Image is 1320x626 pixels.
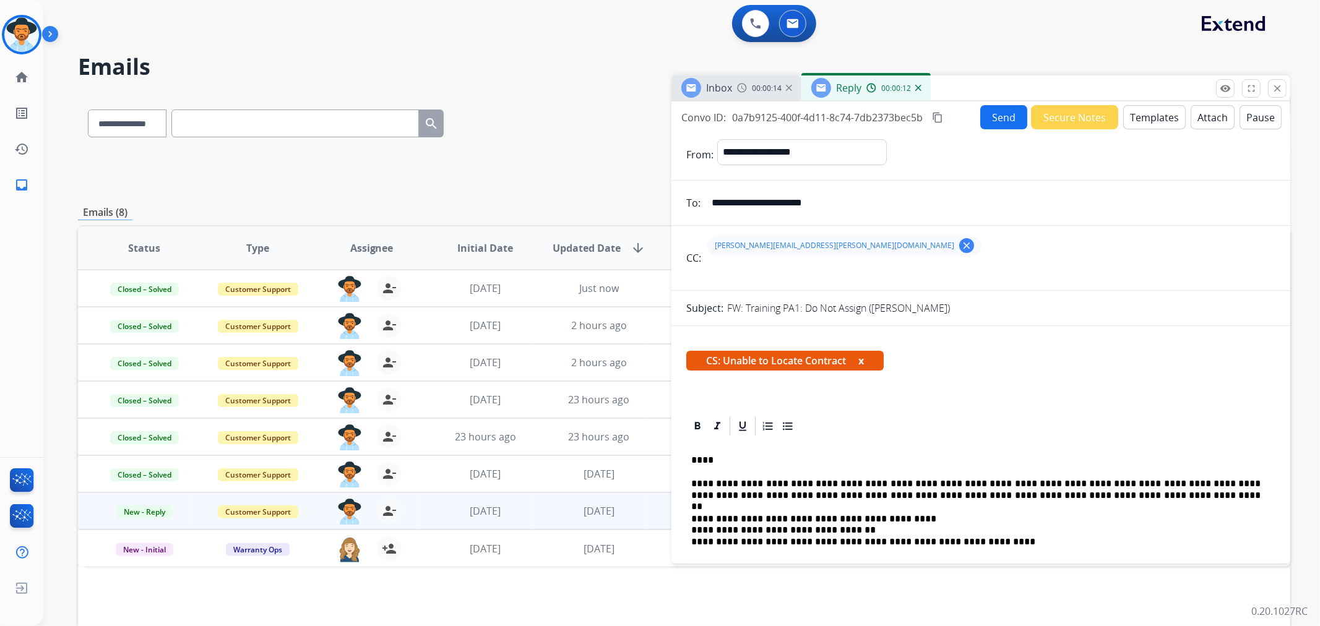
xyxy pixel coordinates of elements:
span: 23 hours ago [568,393,629,406]
span: Customer Support [218,505,298,518]
span: [DATE] [470,281,501,295]
img: agent-avatar [337,350,362,376]
span: Customer Support [218,394,298,407]
span: 00:00:12 [881,84,911,93]
div: Underline [733,417,752,435]
span: Warranty Ops [226,543,290,556]
mat-icon: remove_red_eye [1220,83,1231,94]
span: [DATE] [470,504,501,518]
mat-icon: person_remove [382,281,397,296]
span: Closed – Solved [110,431,179,444]
p: FW: Training PA1: Do Not Assign ([PERSON_NAME]) [727,301,950,315]
img: agent-avatar [337,276,362,302]
span: [DATE] [584,504,615,518]
mat-icon: clear [961,240,972,251]
span: New - Initial [116,543,173,556]
span: Customer Support [218,320,298,333]
span: Reply [836,81,861,95]
img: agent-avatar [337,461,362,487]
span: 00:00:14 [752,84,782,93]
img: agent-avatar [337,536,362,562]
span: 23 hours ago [455,430,516,444]
mat-icon: person_remove [382,504,397,518]
span: Closed – Solved [110,468,179,481]
span: Initial Date [457,241,513,255]
div: Ordered List [759,417,777,435]
img: agent-avatar [337,424,362,450]
button: Templates [1123,105,1186,129]
mat-icon: close [1272,83,1283,94]
mat-icon: person_add [382,541,397,556]
span: Customer Support [218,357,298,370]
button: Attach [1191,105,1235,129]
mat-icon: arrow_downward [631,241,645,255]
span: Inbox [706,81,732,95]
span: Customer Support [218,283,298,296]
button: x [858,353,864,368]
span: Closed – Solved [110,320,179,333]
mat-icon: list_alt [14,106,29,121]
span: [DATE] [470,467,501,481]
p: Convo ID: [681,110,726,125]
h2: Emails [78,54,1290,79]
mat-icon: person_remove [382,429,397,444]
span: Closed – Solved [110,357,179,370]
span: [DATE] [470,393,501,406]
img: agent-avatar [337,313,362,339]
span: Customer Support [218,468,298,481]
span: 2 hours ago [571,356,627,369]
span: Closed – Solved [110,283,179,296]
span: Closed – Solved [110,394,179,407]
span: [DATE] [470,542,501,555]
img: avatar [4,17,39,52]
mat-icon: search [424,116,439,131]
mat-icon: content_copy [932,112,943,123]
span: Just now [579,281,619,295]
span: Assignee [350,241,394,255]
span: 0a7b9125-400f-4d11-8c74-7db2373bec5b [732,111,923,124]
span: 2 hours ago [571,319,627,332]
button: Secure Notes [1031,105,1118,129]
span: New - Reply [116,505,173,518]
span: [PERSON_NAME][EMAIL_ADDRESS][PERSON_NAME][DOMAIN_NAME] [715,241,954,251]
span: [DATE] [470,356,501,369]
div: Bullet List [779,417,797,435]
button: Send [980,105,1027,129]
div: Italic [708,417,727,435]
mat-icon: person_remove [382,318,397,333]
span: Status [128,241,160,255]
span: [DATE] [584,542,615,555]
mat-icon: inbox [14,178,29,192]
img: agent-avatar [337,499,362,525]
mat-icon: home [14,70,29,85]
mat-icon: fullscreen [1246,83,1257,94]
span: Updated Date [553,241,621,255]
span: [DATE] [470,319,501,332]
p: To: [686,195,701,210]
span: 23 hours ago [568,430,629,444]
span: Type [246,241,269,255]
p: CC: [686,251,701,265]
mat-icon: person_remove [382,466,397,481]
div: Bold [688,417,707,435]
img: agent-avatar [337,387,362,413]
span: CS: Unable to Locate Contract [686,351,884,371]
mat-icon: person_remove [382,392,397,407]
mat-icon: person_remove [382,355,397,370]
p: 0.20.1027RC [1251,604,1308,619]
span: Customer Support [218,431,298,444]
p: Subject: [686,301,723,315]
mat-icon: history [14,142,29,156]
p: From: [686,147,714,162]
p: Emails (8) [78,205,132,220]
span: [DATE] [584,467,615,481]
button: Pause [1240,105,1282,129]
